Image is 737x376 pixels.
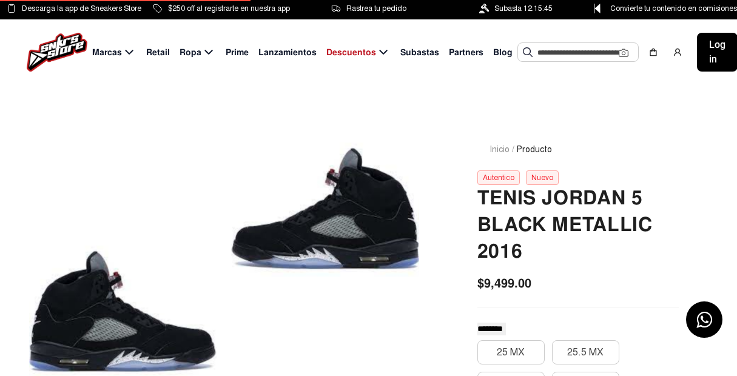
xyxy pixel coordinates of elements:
[22,2,141,15] span: Descarga la app de Sneakers Store
[648,47,658,57] img: shopping
[494,2,553,15] span: Subasta 12:15:45
[512,143,514,156] span: /
[590,4,605,13] img: Control Point Icon
[92,46,122,59] span: Marcas
[180,46,201,59] span: Ropa
[523,47,533,57] img: Buscar
[517,143,552,156] span: Producto
[552,340,619,364] button: 25.5 MX
[477,340,545,364] button: 25 MX
[490,144,510,155] a: Inicio
[493,46,513,59] span: Blog
[146,46,170,59] span: Retail
[168,2,290,15] span: $250 off al registrarte en nuestra app
[709,38,725,67] span: Log in
[619,48,628,58] img: Cámara
[258,46,317,59] span: Lanzamientos
[326,46,376,59] span: Descuentos
[400,46,439,59] span: Subastas
[610,2,737,15] span: Convierte tu contenido en comisiones
[673,47,682,57] img: user
[346,2,406,15] span: Rastrea tu pedido
[449,46,483,59] span: Partners
[226,46,249,59] span: Prime
[477,170,520,185] div: Autentico
[477,185,679,265] h2: TENIS JORDAN 5 BLACK METALLIC 2016
[526,170,559,185] div: Nuevo
[477,274,531,292] span: $9,499.00
[27,33,87,72] img: logo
